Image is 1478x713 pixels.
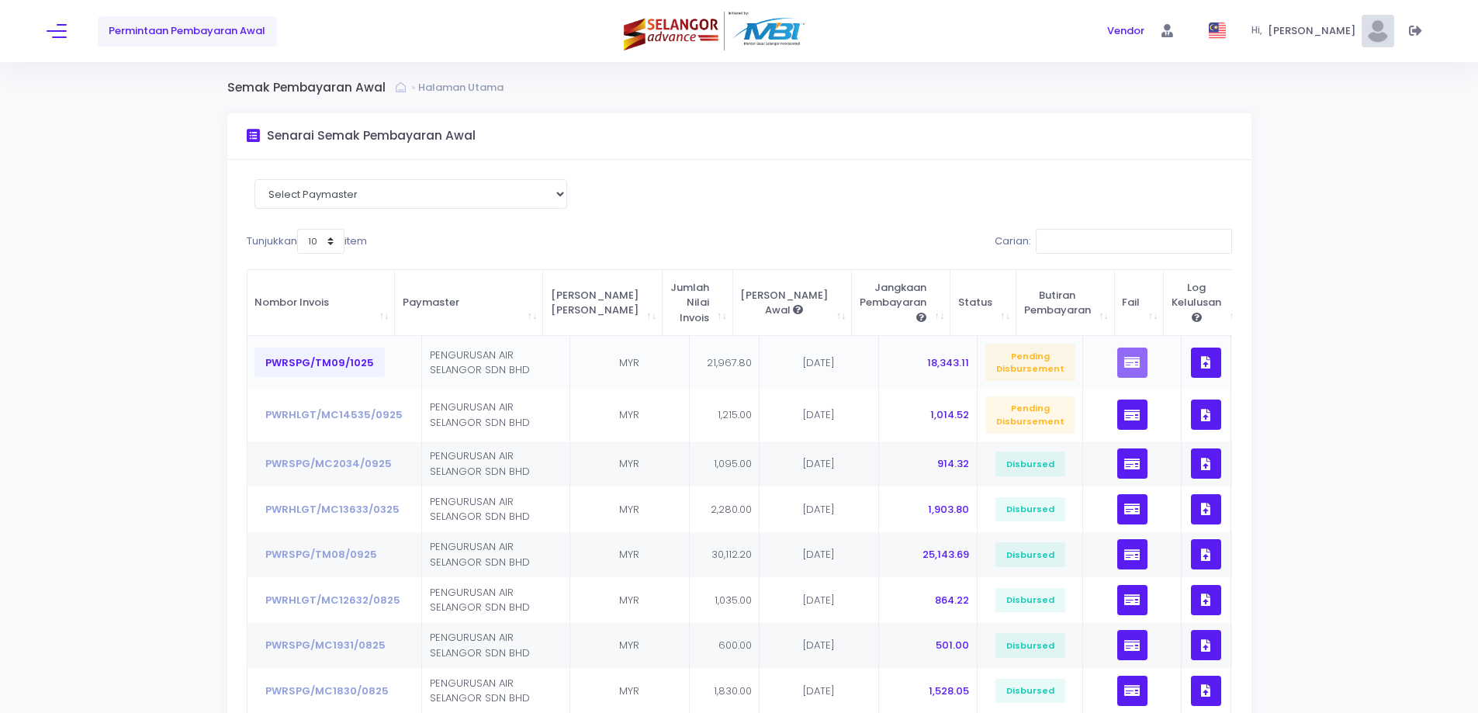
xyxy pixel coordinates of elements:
[1191,494,1221,524] button: Klik untuk Lihat Dokumen, Muat Naik, Muat turun, dan Padam Dokumen
[570,441,690,487] td: MYR
[937,456,969,471] span: 914.32
[711,502,752,517] span: 2,280.00
[109,23,265,39] span: Permintaan Pembayaran Awal
[1117,630,1147,660] button: Klik Lihat Senarai Pembayaran
[247,229,367,254] label: Tunjukkan item
[254,400,414,430] button: PWRHLGT/MC14535/0925
[1268,23,1361,39] span: [PERSON_NAME]
[254,449,403,479] button: PWRSPG/MC2034/0925
[1191,348,1221,378] button: Klik untuk Lihat Dokumen, Muat Naik, Muat turun, dan Padam Dokumen
[995,542,1065,567] span: Disbursed
[1191,400,1221,430] button: Klik untuk Lihat Dokumen, Muat Naik, Muat turun, dan Padam Dokumen
[711,547,752,562] span: 30,112.20
[227,81,396,95] h3: Semak Pembayaran Awal
[98,16,277,47] a: Permintaan Pembayaran Awal
[714,456,752,471] span: 1,095.00
[570,389,690,441] td: MYR
[922,547,969,562] span: 25,143.69
[714,684,752,698] span: 1,830.00
[1117,400,1147,430] button: Klik Lihat Senarai Pembayaran
[718,407,752,422] span: 1,215.00
[733,270,853,337] th: Tarikh Pembayaran Awal <span data-skin="dark" data-toggle="kt-tooltip" data-placement="bottom" ti...
[430,348,530,378] span: PENGURUSAN AIR SELANGOR SDN BHD
[1016,270,1115,337] th: Butiran Pembayaran : activate to sort column ascending
[715,593,752,607] span: 1,035.00
[985,396,1075,434] span: Pending Disbursement
[995,452,1065,476] span: Disbursed
[267,129,476,144] h3: Senarai Semak Pembayaran Awal
[1362,15,1394,47] img: Pic
[297,229,344,254] select: Tunjukkanitem
[935,593,969,607] span: 864.22
[760,441,879,487] td: [DATE]
[760,336,879,389] td: [DATE]
[254,540,388,569] button: PWRSPG/TM08/0925
[995,633,1065,658] span: Disbursed
[570,532,690,578] td: MYR
[1191,539,1221,569] button: Klik untuk Lihat Dokumen, Muat Naik, Muat turun, dan Padam Dokumen
[1191,448,1221,479] button: Klik untuk Lihat Dokumen, Muat Naik, Muat turun, dan Padam Dokumen
[418,80,507,95] a: Halaman Utama
[570,486,690,532] td: MYR
[570,577,690,623] td: MYR
[254,631,396,660] button: PWRSPG/MC1931/0825
[1115,270,1165,337] th: Fail : activate to sort column ascending
[1191,630,1221,660] button: Klik untuk Lihat Dokumen, Muat Naik, Muat turun, dan Padam Dokumen
[995,497,1065,522] span: Disbursed
[395,270,543,337] th: Paymaster: activate to sort column ascending
[624,12,808,50] img: Logo
[927,355,969,370] span: 18,343.11
[852,270,950,337] th: Jangkaan Pembayaran <span data-skin="dark" data-toggle="kt-tooltip" data-placement="bottom" title...
[760,532,879,578] td: [DATE]
[430,400,530,430] span: PENGURUSAN AIR SELANGOR SDN BHD
[760,623,879,669] td: [DATE]
[570,623,690,669] td: MYR
[570,336,690,389] td: MYR
[985,344,1075,381] span: Pending Disbursement
[430,539,530,569] span: PENGURUSAN AIR SELANGOR SDN BHD
[430,676,530,706] span: PENGURUSAN AIR SELANGOR SDN BHD
[760,389,879,441] td: [DATE]
[929,684,969,698] span: 1,528.05
[995,588,1065,613] span: Disbursed
[928,502,969,517] span: 1,903.80
[663,270,733,337] th: Jumlah Nilai Invois : activate to sort column ascending
[430,585,530,615] span: PENGURUSAN AIR SELANGOR SDN BHD
[1251,24,1268,38] span: Hi,
[1191,676,1221,706] button: Klik untuk Lihat Dokumen, Muat Naik, Muat turun, dan Padam Dokumen
[930,407,969,422] span: 1,014.52
[1107,23,1144,39] span: Vendor
[1117,676,1147,706] button: Klik Lihat Senarai Pembayaran
[254,348,385,377] button: PWRSPG/TM09/1025
[995,679,1065,704] span: Disbursed
[1036,229,1232,254] input: Carian:
[950,270,1016,337] th: Status : activate to sort column ascending
[707,355,752,370] span: 21,967.80
[1117,585,1147,615] button: Klik Lihat Senarai Pembayaran
[1191,585,1221,615] button: Klik untuk Lihat Dokumen, Muat Naik, Muat turun, dan Padam Dokumen
[543,270,663,337] th: Mata Wang : activate to sort column ascending
[430,448,530,479] span: PENGURUSAN AIR SELANGOR SDN BHD
[1164,270,1245,337] th: Log Kelulusan <span data-skin="dark" data-toggle="kt-tooltip" data-placement="bottom" title="" da...
[1117,448,1147,479] button: Klik Lihat Senarai Pembayaran
[995,229,1232,254] label: Carian:
[936,638,969,652] span: 501.00
[254,494,410,524] button: PWRHLGT/MC13633/0325
[718,638,752,652] span: 600.00
[430,630,530,660] span: PENGURUSAN AIR SELANGOR SDN BHD
[430,494,530,524] span: PENGURUSAN AIR SELANGOR SDN BHD
[254,676,400,705] button: PWRSPG/MC1830/0825
[247,270,396,337] th: Nombor Invois : activate to sort column ascending
[1117,494,1147,524] button: Klik Lihat Senarai Pembayaran
[1117,539,1147,569] button: Klik Lihat Senarai Pembayaran
[254,585,411,614] button: PWRHLGT/MC12632/0825
[760,486,879,532] td: [DATE]
[760,577,879,623] td: [DATE]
